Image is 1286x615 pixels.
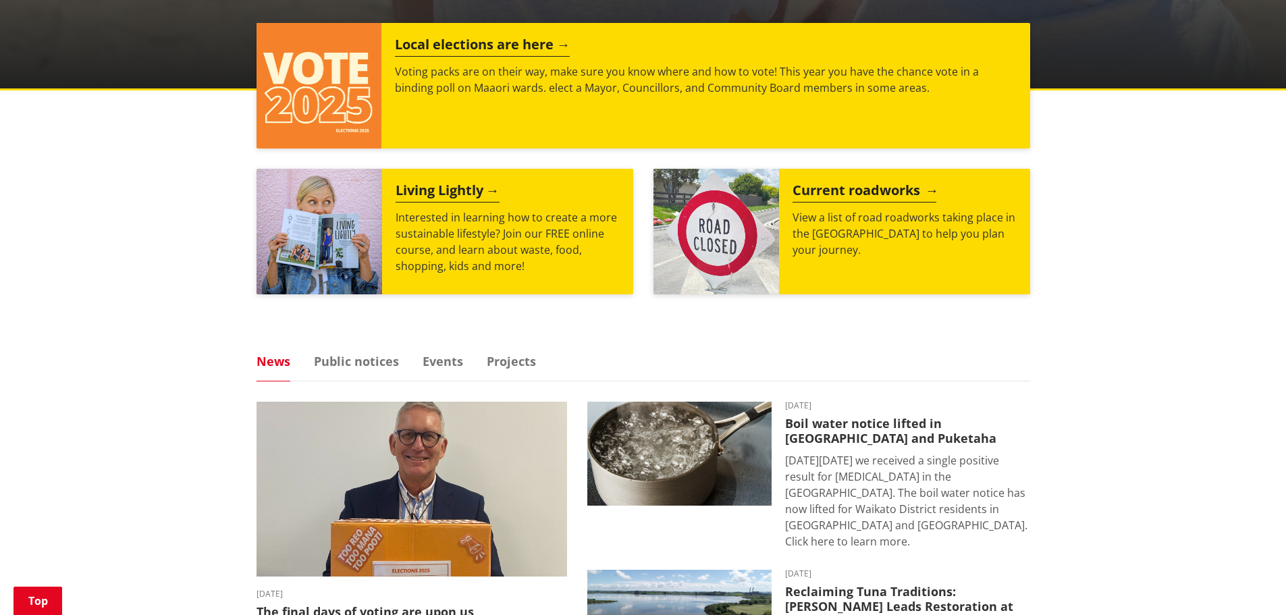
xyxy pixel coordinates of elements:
time: [DATE] [785,570,1030,578]
img: Road closed sign [653,169,779,294]
a: boil water notice gordonton puketaha [DATE] Boil water notice lifted in [GEOGRAPHIC_DATA] and Puk... [587,402,1030,550]
a: Public notices [314,355,399,367]
a: Top [14,587,62,615]
a: Local elections are here Voting packs are on their way, make sure you know where and how to vote!... [257,23,1030,149]
h2: Current roadworks [793,182,936,203]
p: Voting packs are on their way, make sure you know where and how to vote! This year you have the c... [395,63,1016,96]
time: [DATE] [257,590,567,598]
p: View a list of road roadworks taking place in the [GEOGRAPHIC_DATA] to help you plan your journey. [793,209,1017,258]
h2: Local elections are here [395,36,570,57]
p: [DATE][DATE] we received a single positive result for [MEDICAL_DATA] in the [GEOGRAPHIC_DATA]. Th... [785,452,1030,550]
a: News [257,355,290,367]
time: [DATE] [785,402,1030,410]
h2: Living Lightly [396,182,500,203]
a: Projects [487,355,536,367]
img: boil water notice [587,402,772,506]
iframe: Messenger Launcher [1224,558,1272,607]
img: Craig Hobbs editorial elections [257,402,567,577]
img: Mainstream Green Workshop Series [257,169,382,294]
p: Interested in learning how to create a more sustainable lifestyle? Join our FREE online course, a... [396,209,620,274]
a: Events [423,355,463,367]
a: Living Lightly Interested in learning how to create a more sustainable lifestyle? Join our FREE o... [257,169,633,294]
a: Current roadworks View a list of road roadworks taking place in the [GEOGRAPHIC_DATA] to help you... [653,169,1030,294]
img: Vote 2025 [257,23,382,149]
h3: Boil water notice lifted in [GEOGRAPHIC_DATA] and Puketaha [785,417,1030,446]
